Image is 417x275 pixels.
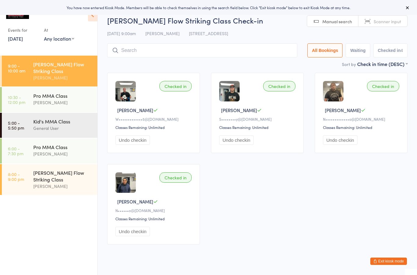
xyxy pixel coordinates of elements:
[115,125,194,130] div: Classes Remaining: Unlimited
[44,25,74,35] div: At
[401,48,403,53] div: 4
[2,56,97,86] a: 9:00 -10:00 am[PERSON_NAME] Flow Striking Class[PERSON_NAME]
[221,107,257,113] span: [PERSON_NAME]
[374,18,401,24] span: Scanner input
[44,35,74,42] div: Any location
[117,198,153,205] span: [PERSON_NAME]
[8,146,24,156] time: 6:00 - 7:30 pm
[145,30,179,36] span: [PERSON_NAME]
[8,172,24,182] time: 8:00 - 9:00 pm
[33,99,92,106] div: [PERSON_NAME]
[107,15,408,25] h2: [PERSON_NAME] Flow Striking Class Check-in
[115,135,150,145] button: Undo checkin
[367,81,399,91] div: Checked in
[370,258,407,265] button: Exit kiosk mode
[219,116,297,122] div: S••••••••y@[DOMAIN_NAME]
[2,164,97,195] a: 8:00 -9:00 pm[PERSON_NAME] Flow Striking Class[PERSON_NAME]
[107,43,297,57] input: Search
[307,43,343,57] button: All Bookings
[219,135,254,145] button: Undo checkin
[325,107,361,113] span: [PERSON_NAME]
[115,81,136,101] img: image1686754699.png
[323,116,401,122] div: N•••••••••••••o@[DOMAIN_NAME]
[357,61,408,67] div: Check in time (DESC)
[115,172,136,193] img: image1686578263.png
[322,18,352,24] span: Manual search
[33,74,92,81] div: [PERSON_NAME]
[107,30,136,36] span: [DATE] 9:00am
[346,43,370,57] button: Waiting
[117,107,153,113] span: [PERSON_NAME]
[219,125,297,130] div: Classes Remaining: Unlimited
[8,95,25,105] time: 10:30 - 12:00 pm
[33,61,92,74] div: [PERSON_NAME] Flow Striking Class
[342,61,356,67] label: Sort by
[323,135,357,145] button: Undo checkin
[33,169,92,183] div: [PERSON_NAME] Flow Striking Class
[159,172,192,183] div: Checked in
[8,63,25,73] time: 9:00 - 10:00 am
[2,113,97,138] a: 5:00 -5:50 pmKid's MMA ClassGeneral User
[115,216,194,221] div: Classes Remaining: Unlimited
[219,81,240,101] img: image1744984104.png
[373,43,408,57] button: Checked in4
[33,118,92,125] div: Kid's MMA Class
[189,30,228,36] span: [STREET_ADDRESS]
[115,227,150,236] button: Undo checkin
[159,81,192,91] div: Checked in
[8,35,23,42] a: [DATE]
[263,81,296,91] div: Checked in
[33,125,92,132] div: General User
[8,25,38,35] div: Events for
[10,5,407,10] div: You have now entered Kiosk Mode. Members will be able to check themselves in using the search fie...
[8,120,24,130] time: 5:00 - 5:50 pm
[115,208,194,213] div: N••••••o@[DOMAIN_NAME]
[323,81,343,101] img: image1747317185.png
[33,183,92,190] div: [PERSON_NAME]
[33,144,92,150] div: Pro MMA Class
[2,87,97,112] a: 10:30 -12:00 pmPro MMA Class[PERSON_NAME]
[323,125,401,130] div: Classes Remaining: Unlimited
[2,138,97,163] a: 6:00 -7:30 pmPro MMA Class[PERSON_NAME]
[33,150,92,157] div: [PERSON_NAME]
[115,116,194,122] div: W•••••••••••••5@[DOMAIN_NAME]
[33,92,92,99] div: Pro MMA Class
